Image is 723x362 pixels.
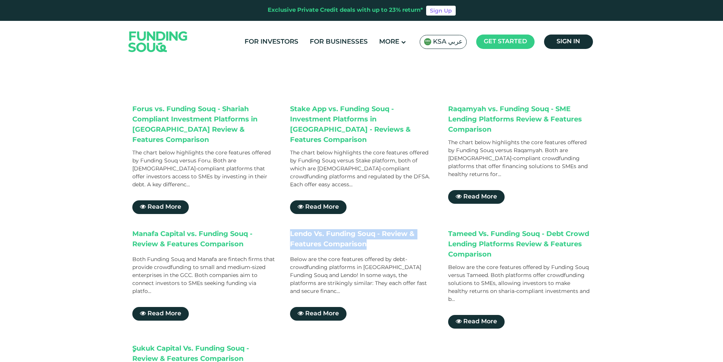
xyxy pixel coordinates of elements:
a: For Investors [243,36,300,48]
div: Stake App vs. Funding Souq - Investment Platforms in [GEOGRAPHIC_DATA] - Reviews & Features Compa... [290,104,433,145]
a: For Businesses [308,36,370,48]
a: Sign in [544,35,593,49]
div: The chart below highlights the core features offered by Funding Souq versus Foru. Both are [DEMOG... [132,149,275,189]
div: Tameed Vs. Funding Souq - Debt Crowd Lending Platforms Review & Features Comparison [448,229,591,260]
span: Sign in [557,39,580,44]
div: Manafa Capital vs. Funding Souq - Review & Features Comparison [132,229,275,252]
div: Below are the core features offered by debt-crowdfunding platforms in [GEOGRAPHIC_DATA] Funding S... [290,256,433,296]
a: Sign Up [426,6,456,16]
div: Exclusive Private Credit deals with up to 23% return* [268,6,423,15]
img: Logo [121,22,195,61]
div: The chart below highlights the core features offered by Funding Souq versus Raqamyah. Both are [D... [448,139,591,179]
span: KSA عربي [433,38,463,46]
span: More [379,39,399,45]
a: Read More [290,307,347,321]
div: Forus vs. Funding Souq - Shariah Compliant Investment Platforms in [GEOGRAPHIC_DATA] Review & Fea... [132,104,275,145]
div: Below are the core features offered by Funding Souq versus Tameed. Both platforms offer crowdfund... [448,264,591,304]
img: SA Flag [424,38,431,46]
a: Read More [448,315,505,329]
a: Read More [290,200,347,214]
div: Both Funding Souq and Manafa are fintech firms that provide crowdfunding to small and medium-size... [132,256,275,296]
a: Read More [132,307,189,321]
span: Read More [463,194,497,200]
div: The chart below highlights the core features offered by Funding Souq versus Stake platform, both ... [290,149,433,189]
span: Read More [305,311,339,316]
span: Read More [147,204,181,210]
span: Read More [463,319,497,324]
div: Lendo Vs. Funding Souq - Review & Features Comparison [290,229,433,252]
span: Read More [147,311,181,316]
span: Read More [305,204,339,210]
a: Read More [132,200,189,214]
span: Get started [484,39,527,44]
div: Raqamyah vs. Funding Souq - SME Lending Platforms Review & Features Comparison [448,104,591,135]
a: Read More [448,190,505,204]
